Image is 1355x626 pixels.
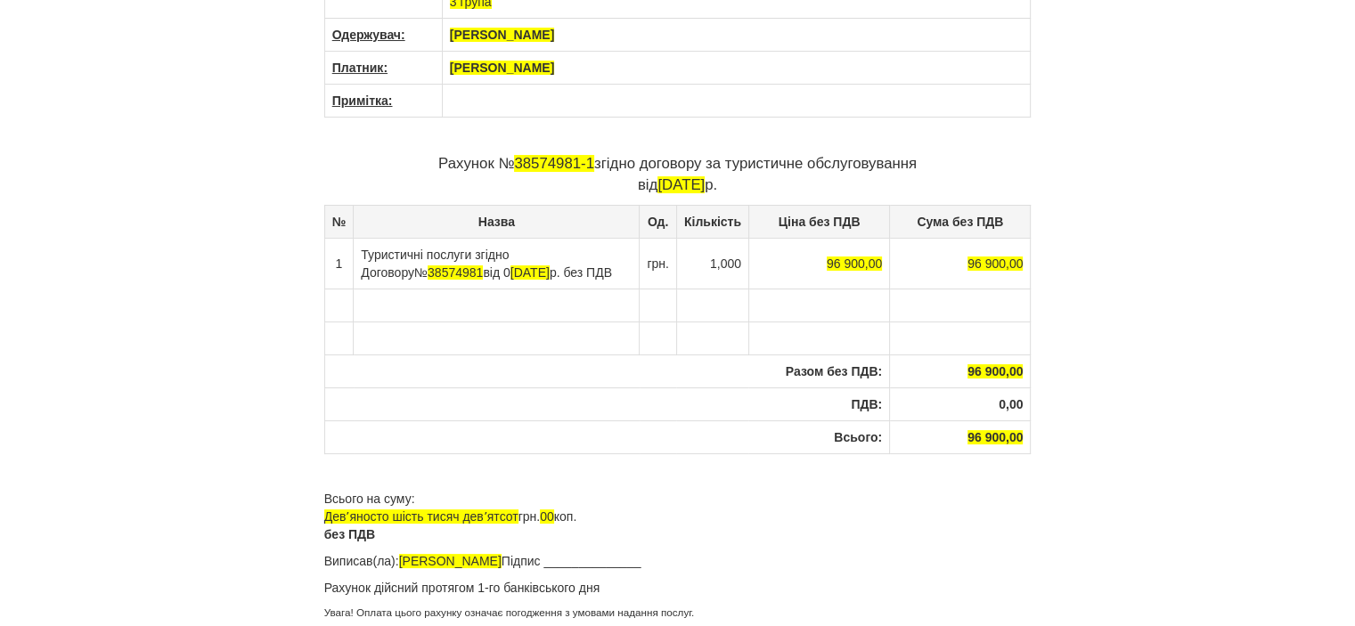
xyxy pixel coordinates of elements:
[450,28,554,42] span: [PERSON_NAME]
[324,509,518,524] span: Девʼяносто шість тисяч девʼятсот
[354,238,640,289] td: Туристичні послуги згідно Договору від 0 р. без ПДВ
[890,205,1031,238] th: Сума без ПДВ
[399,554,502,568] span: [PERSON_NAME]
[324,387,890,420] th: ПДВ:
[640,238,677,289] td: грн.
[967,430,1023,444] span: 96 900,00
[324,354,890,387] th: Разом без ПДВ:
[657,176,705,193] span: [DATE]
[676,205,748,238] th: Кількість
[540,509,554,524] span: 00
[332,28,405,42] u: Одержувач:
[324,527,375,541] b: без ПДВ
[324,606,1032,621] p: Увага! Оплата цього рахунку означає погодження з умовами надання послуг.
[967,364,1023,378] span: 96 900,00
[640,205,677,238] th: Од.
[354,205,640,238] th: Назва
[514,155,594,172] span: 38574981-1
[414,265,483,280] span: №
[324,205,354,238] th: №
[324,490,1032,543] p: Всього на суму: грн. коп.
[324,153,1032,196] p: Рахунок № згідно договору за туристичне обслуговування від р.
[510,265,550,280] span: [DATE]
[827,256,882,271] span: 96 900,00
[332,93,393,108] u: Примітка:
[332,61,388,75] u: Платник:
[324,238,354,289] td: 1
[428,265,483,280] span: 38574981
[450,61,554,75] span: [PERSON_NAME]
[748,205,889,238] th: Ціна без ПДВ
[890,387,1031,420] th: 0,00
[324,420,890,453] th: Всього:
[324,552,1032,570] p: Виписав(ла): Підпис ______________
[967,256,1023,271] span: 96 900,00
[676,238,748,289] td: 1,000
[324,579,1032,597] p: Рахунок дійсний протягом 1-го банківського дня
